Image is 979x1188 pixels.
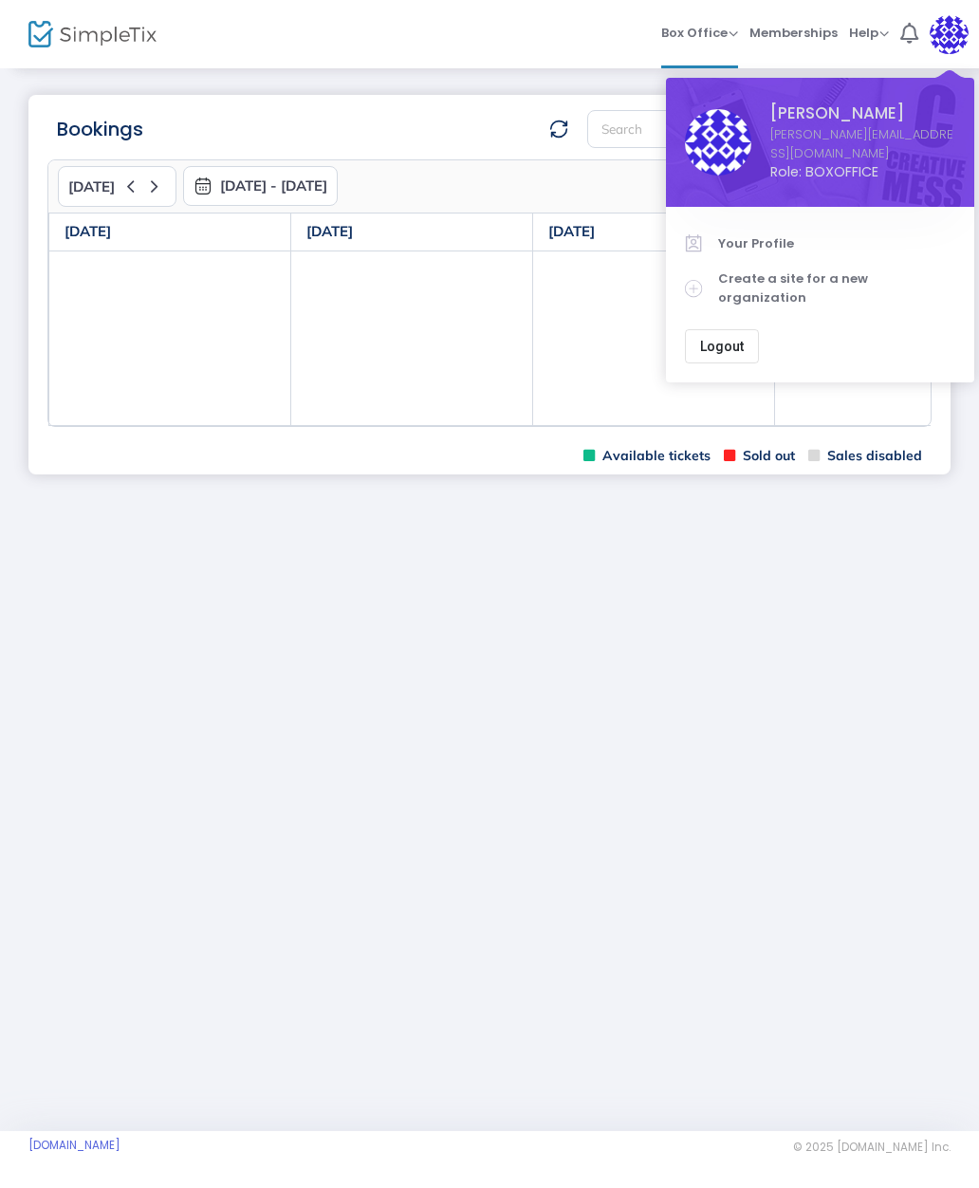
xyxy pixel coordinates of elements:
[700,339,744,354] span: Logout
[194,176,212,195] img: monthly
[793,1140,951,1155] span: © 2025 [DOMAIN_NAME] Inc.
[718,269,955,306] span: Create a site for a new organization
[685,261,955,315] a: Create a site for a new organization
[685,226,955,262] a: Your Profile
[808,447,922,465] span: Sales disabled
[68,178,115,195] span: [DATE]
[183,166,338,206] button: [DATE] - [DATE]
[549,120,568,139] img: refresh-data
[291,213,533,251] th: [DATE]
[718,234,955,253] span: Your Profile
[770,102,955,125] span: [PERSON_NAME]
[661,24,738,42] span: Box Office
[49,213,291,251] th: [DATE]
[749,9,838,57] span: Memberships
[57,115,143,143] m-panel-title: Bookings
[724,447,795,465] span: Sold out
[28,1138,120,1153] a: [DOMAIN_NAME]
[583,447,711,465] span: Available tickets
[58,166,176,207] button: [DATE]
[533,213,775,251] th: [DATE]
[770,125,955,162] a: [PERSON_NAME][EMAIL_ADDRESS][DOMAIN_NAME]
[849,24,889,42] span: Help
[770,162,955,182] span: Role: BOXOFFICE
[587,110,789,149] input: Search
[685,329,759,363] button: Logout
